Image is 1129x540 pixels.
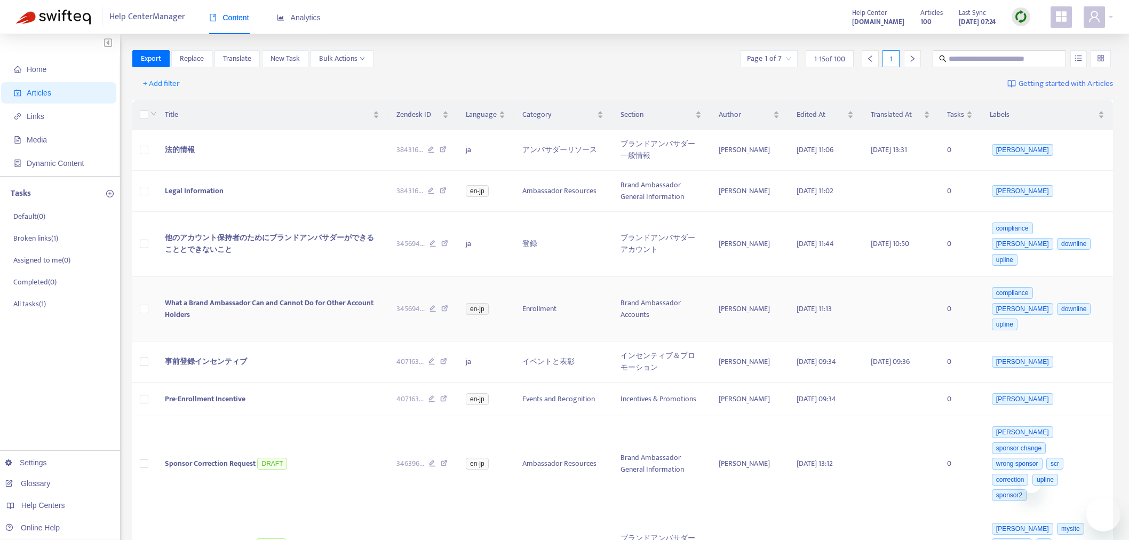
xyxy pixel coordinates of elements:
[871,144,907,156] span: [DATE] 13:31
[797,185,833,197] span: [DATE] 11:02
[14,113,21,120] span: link
[13,276,57,288] p: Completed ( 0 )
[871,237,909,250] span: [DATE] 10:50
[1057,523,1084,535] span: mysite
[223,53,251,65] span: Translate
[939,171,981,212] td: 0
[27,112,44,121] span: Links
[1088,10,1101,23] span: user
[939,416,981,513] td: 0
[612,416,710,513] td: Brand Ambassador General Information
[277,13,321,22] span: Analytics
[1057,303,1091,315] span: downline
[27,159,84,168] span: Dynamic Content
[156,100,388,130] th: Title
[1007,80,1016,88] img: image-link
[939,342,981,383] td: 0
[710,416,788,513] td: [PERSON_NAME]
[135,75,188,92] button: + Add filter
[959,16,996,28] strong: [DATE] 07:24
[11,187,31,200] p: Tasks
[16,10,91,25] img: Swifteq
[214,50,260,67] button: Translate
[992,474,1029,486] span: correction
[992,319,1017,330] span: upline
[14,136,21,144] span: file-image
[909,55,916,62] span: right
[939,130,981,171] td: 0
[21,501,65,510] span: Help Centers
[797,144,833,156] span: [DATE] 11:06
[1046,458,1063,470] span: scr
[920,7,943,19] span: Articles
[612,171,710,212] td: Brand Ambassador General Information
[862,100,939,130] th: Translated At
[319,53,365,65] span: Bulk Actions
[719,109,771,121] span: Author
[396,109,440,121] span: Zendesk ID
[992,426,1053,438] span: [PERSON_NAME]
[710,383,788,416] td: [PERSON_NAME]
[710,212,788,277] td: [PERSON_NAME]
[13,211,45,222] p: Default ( 0 )
[457,130,514,171] td: ja
[612,277,710,342] td: Brand Ambassador Accounts
[612,342,710,383] td: インセンティブ＆プロモーション
[466,303,489,315] span: en-jp
[165,144,195,156] span: 法的情報
[939,100,981,130] th: Tasks
[109,7,185,27] span: Help Center Manager
[992,144,1053,156] span: [PERSON_NAME]
[1014,10,1028,23] img: sync.dc5367851b00ba804db3.png
[5,458,47,467] a: Settings
[814,53,845,65] span: 1 - 15 of 100
[5,479,50,488] a: Glossary
[13,255,70,266] p: Assigned to me ( 0 )
[27,89,51,97] span: Articles
[992,442,1046,454] span: sponsor change
[939,383,981,416] td: 0
[165,457,256,470] span: Sponsor Correction Request
[165,109,371,121] span: Title
[466,109,497,121] span: Language
[990,109,1096,121] span: Labels
[165,393,245,405] span: Pre-Enrollment Incentive
[457,212,514,277] td: ja
[180,53,204,65] span: Replace
[981,100,1113,130] th: Labels
[165,185,224,197] span: Legal Information
[262,50,308,67] button: New Task
[311,50,373,67] button: Bulk Actionsdown
[1007,75,1113,92] a: Getting started with Articles
[621,109,693,121] span: Section
[209,13,249,22] span: Content
[710,100,788,130] th: Author
[457,100,514,130] th: Language
[939,212,981,277] td: 0
[992,356,1053,368] span: [PERSON_NAME]
[852,16,904,28] strong: [DOMAIN_NAME]
[612,212,710,277] td: ブランドアンバサダーアカウント
[992,303,1053,315] span: [PERSON_NAME]
[939,55,947,62] span: search
[1070,50,1087,67] button: unordered-list
[514,383,612,416] td: Events and Recognition
[522,109,595,121] span: Category
[788,100,862,130] th: Edited At
[514,277,612,342] td: Enrollment
[396,393,424,405] span: 407163 ...
[14,66,21,73] span: home
[797,457,833,470] span: [DATE] 13:12
[1075,54,1082,62] span: unordered-list
[612,100,710,130] th: Section
[797,237,834,250] span: [DATE] 11:44
[14,89,21,97] span: account-book
[396,144,423,156] span: 384316 ...
[992,185,1053,197] span: [PERSON_NAME]
[514,342,612,383] td: イベントと表彰
[939,277,981,342] td: 0
[457,342,514,383] td: ja
[143,77,180,90] span: + Add filter
[852,15,904,28] a: [DOMAIN_NAME]
[396,303,425,315] span: 345694 ...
